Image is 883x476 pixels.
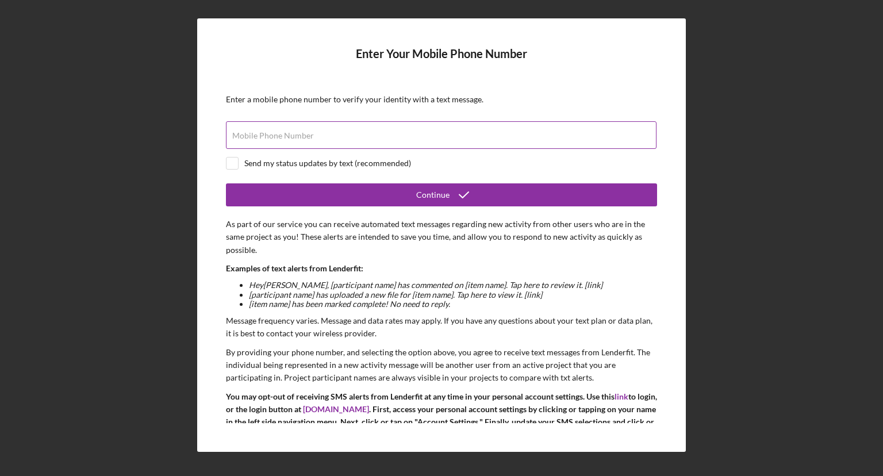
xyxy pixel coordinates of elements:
[244,159,411,168] div: Send my status updates by text (recommended)
[249,281,657,290] li: Hey [PERSON_NAME] , [participant name] has commented on [item name]. Tap here to review it. [link]
[226,390,657,442] p: You may opt-out of receiving SMS alerts from Lenderfit at any time in your personal account setti...
[232,131,314,140] label: Mobile Phone Number
[226,95,657,104] div: Enter a mobile phone number to verify your identity with a text message.
[226,262,657,275] p: Examples of text alerts from Lenderfit:
[226,183,657,206] button: Continue
[226,218,657,256] p: As part of our service you can receive automated text messages regarding new activity from other ...
[226,47,657,78] h4: Enter Your Mobile Phone Number
[303,404,369,414] a: [DOMAIN_NAME]
[226,314,657,340] p: Message frequency varies. Message and data rates may apply. If you have any questions about your ...
[615,391,628,401] a: link
[249,290,657,300] li: [participant name] has uploaded a new file for [item name]. Tap here to view it. [link]
[416,183,450,206] div: Continue
[249,300,657,309] li: [item name] has been marked complete! No need to reply.
[226,346,657,385] p: By providing your phone number, and selecting the option above, you agree to receive text message...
